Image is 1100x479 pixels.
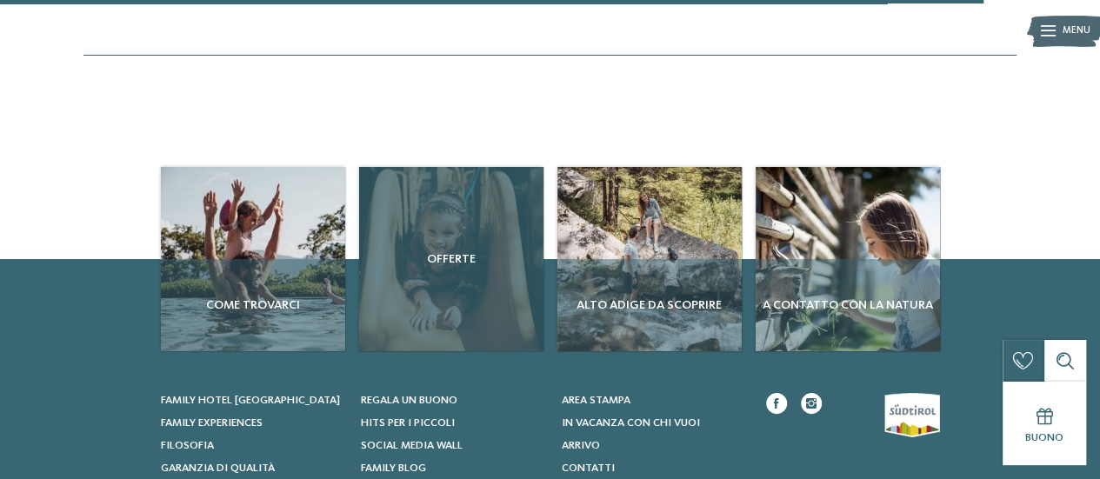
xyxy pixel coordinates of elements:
[756,167,940,351] a: Cercate un hotel per famiglie? Qui troverete solo i migliori! A contatto con la natura
[161,438,344,454] a: Filosofia
[756,167,940,351] img: Cercate un hotel per famiglie? Qui troverete solo i migliori!
[161,395,340,406] span: Family hotel [GEOGRAPHIC_DATA]
[161,416,344,431] a: Family experiences
[562,462,615,474] span: Contatti
[763,296,933,314] span: A contatto con la natura
[161,461,344,476] a: Garanzia di qualità
[562,440,600,451] span: Arrivo
[557,167,742,351] img: Cercate un hotel per famiglie? Qui troverete solo i migliori!
[168,296,338,314] span: Come trovarci
[361,461,544,476] a: Family Blog
[361,416,544,431] a: Hits per i piccoli
[161,167,345,351] img: Cercate un hotel per famiglie? Qui troverete solo i migliori!
[562,438,745,454] a: Arrivo
[562,393,745,409] a: Area stampa
[562,416,745,431] a: In vacanza con chi vuoi
[361,440,463,451] span: Social Media Wall
[161,462,275,474] span: Garanzia di qualità
[361,393,544,409] a: Regala un buono
[562,417,700,429] span: In vacanza con chi vuoi
[161,167,345,351] a: Cercate un hotel per famiglie? Qui troverete solo i migliori! Come trovarci
[564,296,735,314] span: Alto Adige da scoprire
[161,440,214,451] span: Filosofia
[1025,432,1063,443] span: Buono
[366,250,537,268] span: Offerte
[161,393,344,409] a: Family hotel [GEOGRAPHIC_DATA]
[361,395,457,406] span: Regala un buono
[562,461,745,476] a: Contatti
[161,417,263,429] span: Family experiences
[562,395,630,406] span: Area stampa
[1003,382,1086,465] a: Buono
[361,438,544,454] a: Social Media Wall
[361,462,426,474] span: Family Blog
[557,167,742,351] a: Cercate un hotel per famiglie? Qui troverete solo i migliori! Alto Adige da scoprire
[359,167,543,351] a: Cercate un hotel per famiglie? Qui troverete solo i migliori! Offerte
[361,417,455,429] span: Hits per i piccoli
